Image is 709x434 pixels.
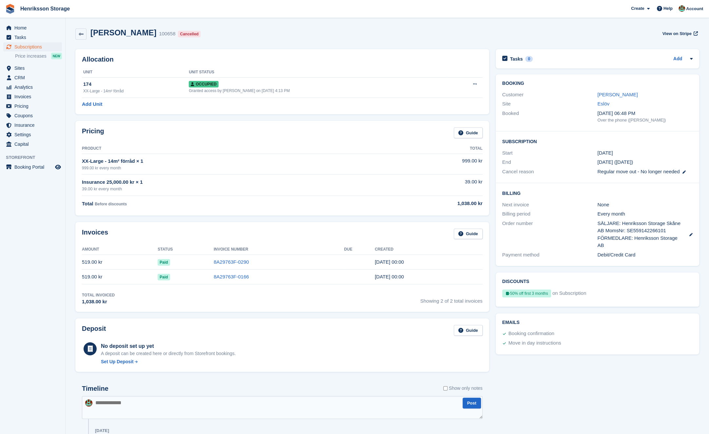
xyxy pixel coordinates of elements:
a: menu [3,130,62,139]
div: XX-Large - 14m² förråd [83,88,189,94]
time: 2025-08-14 22:00:53 UTC [375,274,404,279]
a: Guide [454,325,483,336]
input: Show only notes [443,385,448,392]
div: 0 [525,56,533,62]
span: Analytics [14,83,54,92]
span: Paid [158,274,170,280]
div: Cancelled [178,31,201,37]
div: Booking confirmation [508,330,554,338]
a: View on Stripe [660,28,699,39]
span: Pricing [14,102,54,111]
div: Granted access by [PERSON_NAME] on [DATE] 4:13 PM [189,88,447,94]
div: Total Invoiced [82,292,115,298]
div: No deposit set up yet [101,342,236,350]
div: Next invoice [502,201,598,209]
time: 2025-09-14 22:00:53 UTC [375,259,404,265]
th: Status [158,244,214,255]
td: 519.00 kr [82,270,158,284]
img: Isak Martinelle [679,5,685,12]
div: Billing period [502,210,598,218]
div: Over the phone ([PERSON_NAME]) [597,117,693,123]
div: Start [502,149,598,157]
h2: Deposit [82,325,106,336]
a: menu [3,121,62,130]
td: 39.00 kr [366,175,483,196]
a: 8A29763F-0290 [214,259,249,265]
span: Regular move out - No longer needed [597,169,680,174]
span: View on Stripe [662,30,691,37]
div: None [597,201,693,209]
h2: Allocation [82,56,483,63]
div: Debit/Credit Card [597,251,693,259]
div: XX-Large - 14m² förråd × 1 [82,158,366,165]
a: menu [3,102,62,111]
div: 1,038.00 kr [82,298,115,306]
a: Add [673,55,682,63]
th: Created [375,244,483,255]
a: menu [3,42,62,51]
span: Help [663,5,673,12]
a: menu [3,111,62,120]
th: Due [344,244,375,255]
a: Add Unit [82,101,102,108]
button: Post [463,398,481,408]
a: menu [3,33,62,42]
th: Invoice Number [214,244,344,255]
td: 519.00 kr [82,255,158,270]
div: 39.00 kr every month [82,186,366,192]
span: Tasks [14,33,54,42]
div: Customer [502,91,598,99]
a: 8A29763F-0166 [214,274,249,279]
a: menu [3,73,62,82]
div: Every month [597,210,693,218]
div: Cancel reason [502,168,598,176]
a: menu [3,64,62,73]
a: Guide [454,127,483,138]
a: menu [3,162,62,172]
span: Coupons [14,111,54,120]
div: Set Up Deposit [101,358,134,365]
a: Set Up Deposit [101,358,236,365]
span: SÄLJARE: Henriksson Storage Skåne AB MomsNr: SE559142266101 FÖRMEDLARE: Henriksson Storage AB [597,220,683,249]
span: Total [82,201,93,206]
div: Site [502,100,598,108]
time: 2025-08-14 22:00:00 UTC [597,149,613,157]
h2: Tasks [510,56,523,62]
span: Sites [14,64,54,73]
div: 1,038.00 kr [366,200,483,207]
div: 50% off first 3 months [502,290,551,297]
h2: Subscription [502,138,693,144]
a: menu [3,140,62,149]
span: [DATE] ([DATE]) [597,159,633,165]
div: Insurance 25,000.00 kr × 1 [82,179,366,186]
span: Storefront [6,154,65,161]
span: CRM [14,73,54,82]
h2: Invoices [82,229,108,239]
h2: Timeline [82,385,108,392]
span: Settings [14,130,54,139]
img: Isak Martinelle [85,399,92,406]
a: Guide [454,229,483,239]
h2: Emails [502,320,693,325]
div: 174 [83,81,189,88]
label: Show only notes [443,385,483,392]
th: Product [82,143,366,154]
span: Before discounts [95,202,127,206]
span: Invoices [14,92,54,101]
a: Price increases NEW [15,52,62,60]
img: stora-icon-8386f47178a22dfd0bd8f6a31ec36ba5ce8667c1dd55bd0f319d3a0aa187defe.svg [5,4,15,14]
span: Occupied [189,81,218,87]
h2: Discounts [502,279,693,284]
a: Eslöv [597,101,609,106]
th: Amount [82,244,158,255]
th: Unit Status [189,67,447,78]
a: Preview store [54,163,62,171]
span: Price increases [15,53,47,59]
a: menu [3,83,62,92]
h2: Billing [502,190,693,196]
div: Move in day instructions [508,339,561,347]
div: [DATE] 06:48 PM [597,110,693,117]
div: NEW [51,53,62,59]
div: Booked [502,110,598,123]
span: Booking Portal [14,162,54,172]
